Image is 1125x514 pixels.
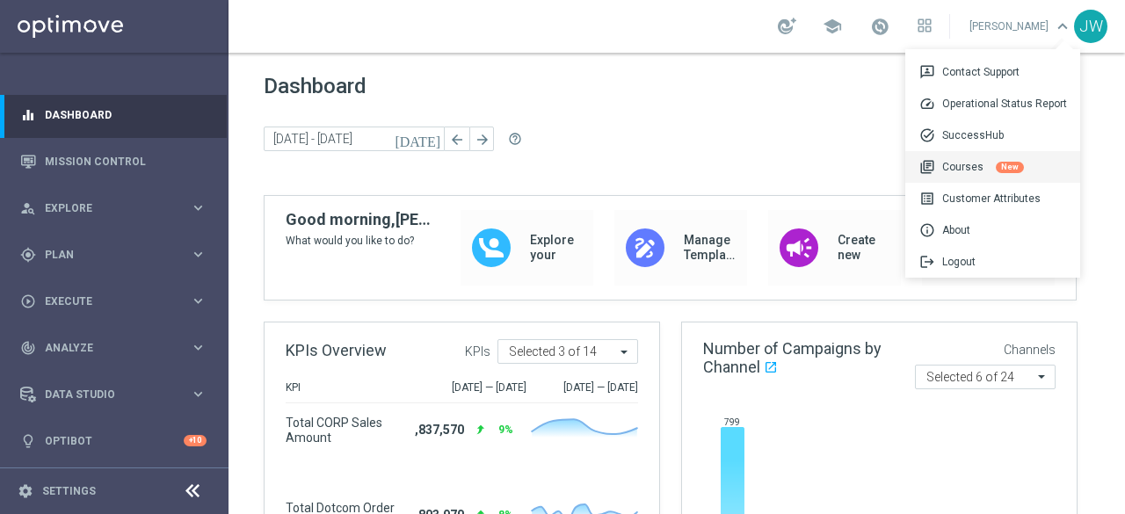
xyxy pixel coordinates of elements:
[1074,10,1107,43] div: JW
[1053,17,1072,36] span: keyboard_arrow_down
[905,214,1080,246] a: infoAbout
[919,159,942,175] span: library_books
[45,343,190,353] span: Analyze
[190,386,207,402] i: keyboard_arrow_right
[19,201,207,215] button: person_search Explore keyboard_arrow_right
[20,293,190,309] div: Execute
[905,56,1080,88] a: 3pContact Support
[45,91,207,138] a: Dashboard
[905,56,1080,88] div: Contact Support
[42,486,96,496] a: Settings
[905,246,1080,278] div: Logout
[20,293,36,309] i: play_circle_outline
[20,247,190,263] div: Plan
[20,107,36,123] i: equalizer
[919,96,942,112] span: speed
[905,246,1080,278] a: logoutLogout
[19,294,207,308] button: play_circle_outline Execute keyboard_arrow_right
[45,250,190,260] span: Plan
[190,339,207,356] i: keyboard_arrow_right
[45,417,184,464] a: Optibot
[19,108,207,122] button: equalizer Dashboard
[18,483,33,499] i: settings
[919,254,942,270] span: logout
[19,434,207,448] button: lightbulb Optibot +10
[905,151,1080,183] a: library_booksCoursesNew
[905,88,1080,119] a: speedOperational Status Report
[20,340,36,356] i: track_changes
[905,183,1080,214] a: list_altCustomer Attributes
[190,199,207,216] i: keyboard_arrow_right
[905,214,1080,246] div: About
[996,162,1024,173] div: New
[20,247,36,263] i: gps_fixed
[45,389,190,400] span: Data Studio
[184,435,207,446] div: +10
[19,248,207,262] button: gps_fixed Plan keyboard_arrow_right
[919,191,942,206] span: list_alt
[919,127,942,143] span: task_alt
[20,200,36,216] i: person_search
[20,433,36,449] i: lightbulb
[20,340,190,356] div: Analyze
[905,151,1080,183] div: Courses
[20,200,190,216] div: Explore
[45,296,190,307] span: Execute
[905,119,1080,151] a: task_altSuccessHub
[823,17,842,36] span: school
[919,64,942,80] span: 3p
[905,88,1080,119] div: Operational Status Report
[20,91,207,138] div: Dashboard
[190,246,207,263] i: keyboard_arrow_right
[45,138,207,185] a: Mission Control
[919,222,942,238] span: info
[20,138,207,185] div: Mission Control
[19,387,207,402] button: Data Studio keyboard_arrow_right
[905,183,1080,214] div: Customer Attributes
[19,341,207,355] button: track_changes Analyze keyboard_arrow_right
[968,13,1074,40] a: [PERSON_NAME]keyboard_arrow_down 3pContact Support speedOperational Status Report task_altSuccess...
[45,203,190,214] span: Explore
[20,417,207,464] div: Optibot
[905,119,1080,151] div: SuccessHub
[19,155,207,169] button: Mission Control
[20,387,190,402] div: Data Studio
[190,293,207,309] i: keyboard_arrow_right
